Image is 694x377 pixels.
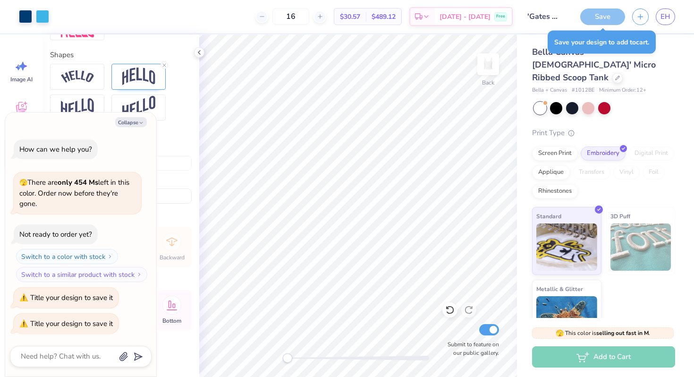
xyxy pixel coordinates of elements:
[479,55,498,74] img: Back
[19,178,129,208] span: There are left in this color. Order now before they're gone.
[19,230,92,239] div: Not ready to order yet?
[19,145,92,154] div: How can we help you?
[162,317,181,325] span: Bottom
[532,146,578,161] div: Screen Print
[16,267,147,282] button: Switch to a similar product with stock
[496,13,505,20] span: Free
[115,117,147,127] button: Collapse
[440,12,491,22] span: [DATE] - [DATE]
[536,211,561,221] span: Standard
[520,7,566,26] input: Untitled Design
[272,8,309,25] input: – –
[660,11,670,22] span: EH
[283,353,292,363] div: Accessibility label
[532,46,656,83] span: Bella Canvas [DEMOGRAPHIC_DATA]' Micro Ribbed Scoop Tank
[136,272,142,277] img: Switch to a similar product with stock
[122,68,155,86] img: Arch
[372,12,396,22] span: $489.12
[613,165,640,180] div: Vinyl
[610,223,671,271] img: 3D Puff
[442,340,499,357] label: Submit to feature on our public gallery.
[581,146,626,161] div: Embroidery
[536,296,597,343] img: Metallic & Glitter
[122,96,155,119] img: Rise
[536,284,583,294] span: Metallic & Glitter
[30,319,113,328] div: Title your design to save it
[532,86,567,94] span: Bella + Canvas
[656,9,675,25] a: EH
[532,184,578,198] div: Rhinestones
[482,78,494,87] div: Back
[340,12,360,22] span: $30.57
[548,31,656,54] div: Save your design to add to cart .
[532,128,675,138] div: Print Type
[643,165,665,180] div: Foil
[610,211,630,221] span: 3D Puff
[599,86,646,94] span: Minimum Order: 12 +
[596,329,649,337] strong: selling out fast in M
[107,254,113,259] img: Switch to a color with stock
[532,165,570,180] div: Applique
[19,178,27,187] span: 🫣
[58,178,98,187] strong: only 454 Ms
[30,293,113,302] div: Title your design to save it
[61,70,94,83] img: Arc
[556,329,564,338] span: 🫣
[50,50,74,60] label: Shapes
[573,165,610,180] div: Transfers
[572,86,594,94] span: # 1012BE
[16,249,118,264] button: Switch to a color with stock
[628,146,674,161] div: Digital Print
[61,98,94,117] img: Flag
[536,223,597,271] img: Standard
[556,329,650,337] span: This color is .
[10,76,33,83] span: Image AI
